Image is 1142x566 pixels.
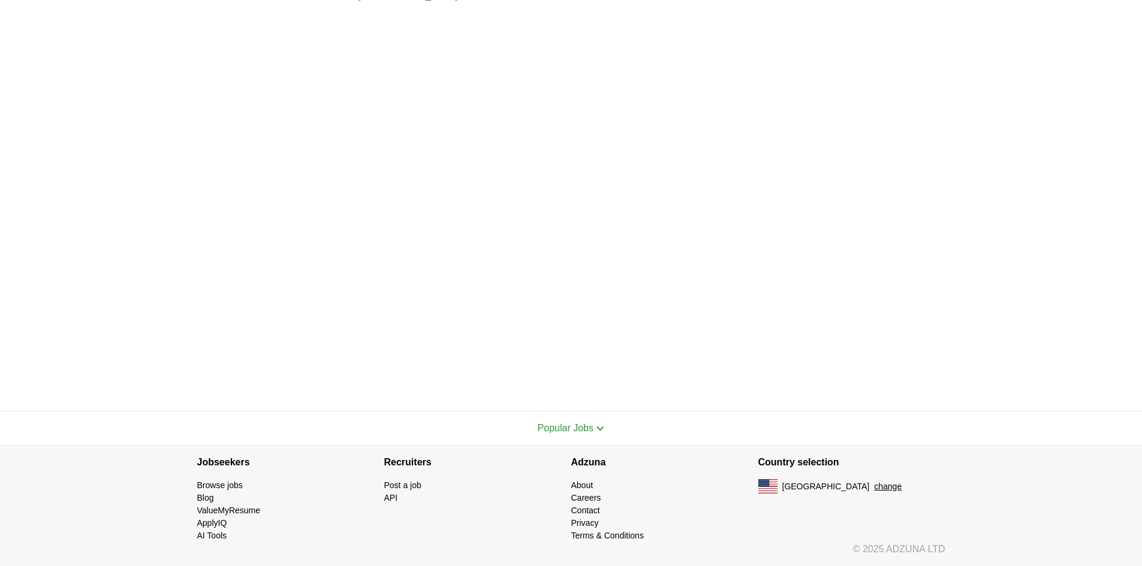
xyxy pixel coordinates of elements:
a: ApplyIQ [197,518,227,528]
a: Blog [197,493,214,503]
img: toggle icon [596,426,604,431]
button: change [874,480,902,493]
a: Privacy [571,518,599,528]
a: Terms & Conditions [571,531,644,540]
img: US flag [758,479,778,494]
a: API [384,493,398,503]
a: Browse jobs [197,480,243,490]
span: [GEOGRAPHIC_DATA] [782,480,870,493]
a: About [571,480,593,490]
h4: Country selection [758,446,945,479]
a: AI Tools [197,531,227,540]
div: © 2025 ADZUNA LTD [188,542,955,566]
a: ValueMyResume [197,506,261,515]
iframe: Ads by Google [197,13,945,392]
a: Careers [571,493,601,503]
a: Contact [571,506,600,515]
a: Post a job [384,480,421,490]
span: Popular Jobs [538,423,593,433]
